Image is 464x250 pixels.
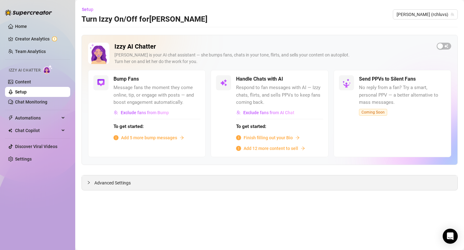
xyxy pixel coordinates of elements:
[359,84,446,106] span: No reply from a fan? Try a smart, personal PPV — a better alternative to mass messages.
[114,110,118,115] img: svg%3e
[82,7,93,12] span: Setup
[8,128,12,133] img: Chat Copilot
[244,145,298,152] span: Add 12 more content to sell
[15,144,57,149] a: Discover Viral Videos
[180,136,184,140] span: arrow-right
[43,65,53,74] img: AI Chatter
[342,79,352,89] img: silent-fans-ppv-o-N6Mmdf.svg
[243,110,294,115] span: Exclude fans from AI Chat
[15,79,31,84] a: Content
[236,110,241,115] img: svg%3e
[113,108,169,118] button: Exclude fans from Bump
[15,125,60,136] span: Chat Copilot
[15,89,27,94] a: Setup
[113,124,144,129] strong: To get started:
[397,10,454,19] span: Rachel (rchluvs)
[15,49,46,54] a: Team Analytics
[94,179,131,186] span: Advanced Settings
[301,146,305,151] span: arrow-right
[15,113,60,123] span: Automations
[82,14,208,24] h3: Turn Izzy On/Off for [PERSON_NAME]
[220,79,227,87] img: svg%3e
[451,13,454,16] span: team
[121,110,169,115] span: Exclude fans from Bump
[443,229,458,244] div: Open Intercom Messenger
[121,134,177,141] span: Add 5 more bump messages
[87,181,91,184] span: collapsed
[359,109,387,116] span: Coming Soon
[114,43,432,51] h2: Izzy AI Chatter
[113,135,119,140] span: info-circle
[359,75,416,83] h5: Send PPVs to Silent Fans
[236,108,295,118] button: Exclude fans from AI Chat
[236,135,241,140] span: info-circle
[15,99,47,104] a: Chat Monitoring
[114,52,432,65] div: [PERSON_NAME] is your AI chat assistant — she bumps fans, chats in your tone, flirts, and sells y...
[87,179,94,186] div: collapsed
[5,9,52,16] img: logo-BBDzfeDw.svg
[97,79,105,87] img: svg%3e
[244,134,293,141] span: Finish filling out your Bio
[15,24,27,29] a: Home
[15,34,65,44] a: Creator Analytics exclamation-circle
[15,157,32,162] a: Settings
[236,84,323,106] span: Respond to fan messages with AI — Izzy chats, flirts, and sells PPVs to keep fans coming back.
[9,67,40,73] span: Izzy AI Chatter
[8,115,13,120] span: thunderbolt
[88,43,109,64] img: Izzy AI Chatter
[236,75,283,83] h5: Handle Chats with AI
[82,4,98,14] button: Setup
[295,136,300,140] span: arrow-right
[236,146,241,151] span: info-circle
[236,124,266,129] strong: To get started:
[113,84,200,106] span: Message fans the moment they come online, tip, or engage with posts — and boost engagement automa...
[113,75,139,83] h5: Bump Fans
